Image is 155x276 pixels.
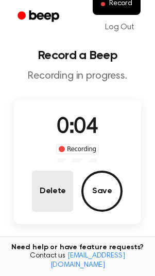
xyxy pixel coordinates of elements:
[95,15,145,40] a: Log Out
[8,70,147,83] p: Recording in progress.
[8,49,147,62] h1: Record a Beep
[81,171,123,212] button: Save Audio Record
[32,171,73,212] button: Delete Audio Record
[57,117,98,138] span: 0:04
[10,7,68,27] a: Beep
[6,252,149,270] span: Contact us
[56,144,99,154] div: Recording
[50,252,125,269] a: [EMAIL_ADDRESS][DOMAIN_NAME]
